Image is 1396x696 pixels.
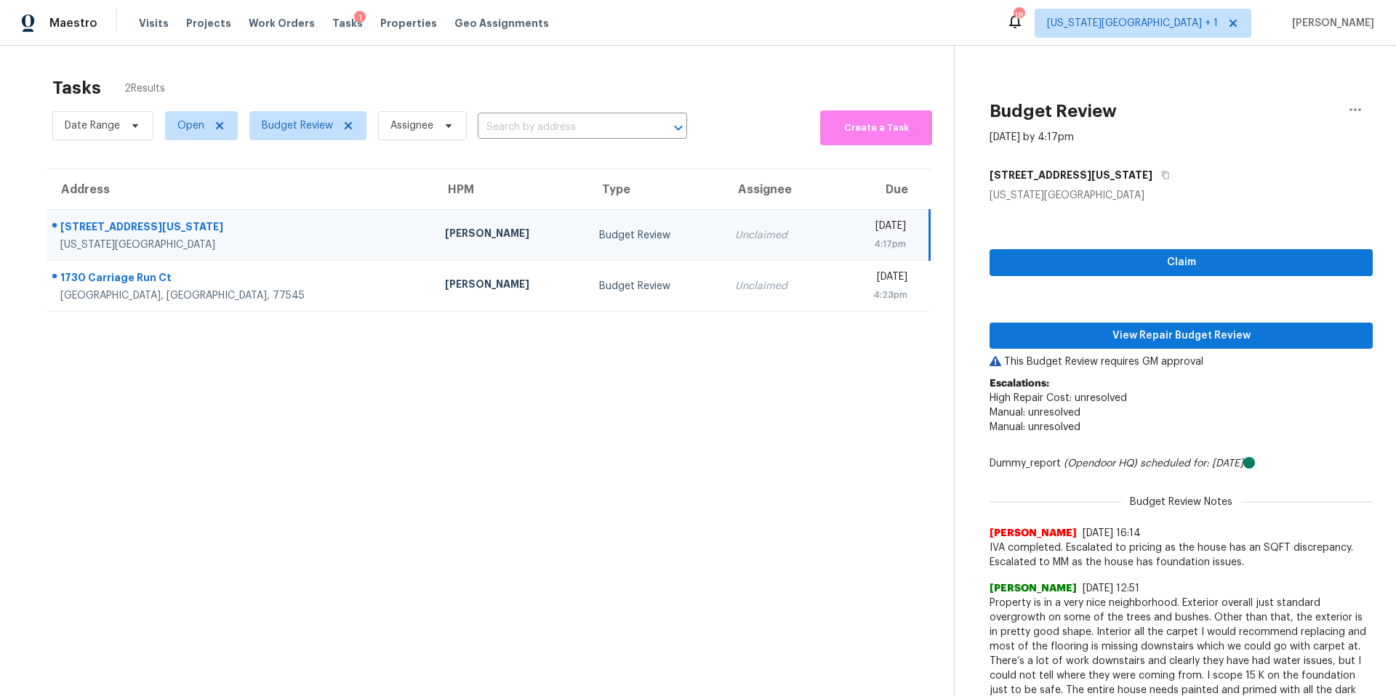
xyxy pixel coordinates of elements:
button: View Repair Budget Review [990,323,1373,349]
div: Unclaimed [735,279,820,294]
span: Projects [186,16,231,31]
div: 4:23pm [843,288,907,302]
div: 4:17pm [843,237,906,251]
span: [DATE] 16:14 [1083,528,1141,538]
b: Escalations: [990,379,1049,389]
button: Copy Address [1152,162,1172,188]
i: (Opendoor HQ) [1064,458,1137,469]
div: [PERSON_NAME] [445,277,576,295]
span: View Repair Budget Review [1001,327,1361,345]
div: [US_STATE][GEOGRAPHIC_DATA] [990,188,1373,203]
div: [DATE] [843,270,907,288]
span: Manual: unresolved [990,422,1080,432]
span: [US_STATE][GEOGRAPHIC_DATA] + 1 [1047,16,1218,31]
span: Create a Task [827,120,925,137]
button: Claim [990,249,1373,276]
span: [PERSON_NAME] [990,581,1077,596]
h2: Budget Review [990,104,1117,118]
div: [DATE] by 4:17pm [990,130,1074,145]
div: Budget Review [599,228,711,243]
div: [US_STATE][GEOGRAPHIC_DATA] [60,238,422,252]
div: [DATE] [843,219,906,237]
span: Manual: unresolved [990,408,1080,418]
h5: [STREET_ADDRESS][US_STATE] [990,168,1152,182]
button: Create a Task [820,110,932,145]
span: Date Range [65,118,120,133]
button: Open [668,118,689,138]
th: Assignee [723,169,832,210]
h2: Tasks [52,81,101,95]
th: HPM [433,169,587,210]
span: [PERSON_NAME] [1286,16,1374,31]
span: High Repair Cost: unresolved [990,393,1127,403]
div: 1730 Carriage Run Ct [60,270,422,288]
th: Type [587,169,723,210]
th: Due [832,169,930,210]
div: Budget Review [599,279,711,294]
p: This Budget Review requires GM approval [990,355,1373,369]
span: Work Orders [249,16,315,31]
span: 2 Results [124,81,165,96]
input: Search by address [478,116,646,139]
div: [GEOGRAPHIC_DATA], [GEOGRAPHIC_DATA], 77545 [60,288,422,303]
span: Maestro [49,16,97,31]
div: [STREET_ADDRESS][US_STATE] [60,219,422,238]
span: Visits [139,16,169,31]
span: IVA completed. Escalated to pricing as the house has an SQFT discrepancy. Escalated to MM as the ... [990,541,1373,570]
div: 18 [1014,9,1024,23]
i: scheduled for: [DATE] [1140,458,1243,469]
span: Geo Assignments [454,16,549,31]
span: Tasks [332,18,363,28]
span: Budget Review Notes [1121,495,1241,509]
th: Address [47,169,433,210]
span: Open [177,118,204,133]
div: 1 [354,11,366,25]
div: Unclaimed [735,228,820,243]
span: Properties [380,16,437,31]
span: [DATE] 12:51 [1083,583,1139,594]
div: Dummy_report [990,456,1373,471]
span: Assignee [390,118,433,133]
span: Budget Review [262,118,333,133]
span: [PERSON_NAME] [990,526,1077,541]
span: Claim [1001,254,1361,272]
div: [PERSON_NAME] [445,226,576,244]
